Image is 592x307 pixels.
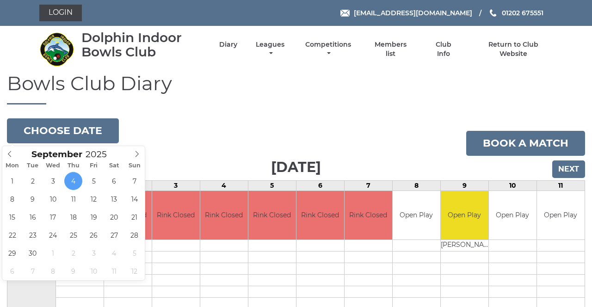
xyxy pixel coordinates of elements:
[253,40,287,58] a: Leagues
[39,5,82,21] a: Login
[85,226,103,244] span: September 26, 2025
[64,208,82,226] span: September 18, 2025
[24,208,42,226] span: September 16, 2025
[64,226,82,244] span: September 25, 2025
[39,32,74,67] img: Dolphin Indoor Bowls Club
[24,172,42,190] span: September 2, 2025
[3,244,21,262] span: September 29, 2025
[125,262,143,280] span: October 12, 2025
[82,149,118,160] input: Scroll to increment
[105,190,123,208] span: September 13, 2025
[85,172,103,190] span: September 5, 2025
[152,191,200,239] td: Rink Closed
[370,40,412,58] a: Members list
[354,9,472,17] span: [EMAIL_ADDRESS][DOMAIN_NAME]
[105,208,123,226] span: September 20, 2025
[124,163,145,169] span: Sun
[441,239,488,251] td: [PERSON_NAME]
[43,163,63,169] span: Wed
[248,181,296,191] td: 5
[104,163,124,169] span: Sat
[81,31,203,59] div: Dolphin Indoor Bowls Club
[3,226,21,244] span: September 22, 2025
[488,8,543,18] a: Phone us 01202 675551
[552,160,585,178] input: Next
[340,10,350,17] img: Email
[344,181,392,191] td: 7
[440,181,488,191] td: 9
[105,244,123,262] span: October 4, 2025
[3,190,21,208] span: September 8, 2025
[85,208,103,226] span: September 19, 2025
[428,40,458,58] a: Club Info
[7,118,119,143] button: Choose date
[219,40,237,49] a: Diary
[64,262,82,280] span: October 9, 2025
[24,226,42,244] span: September 23, 2025
[64,244,82,262] span: October 2, 2025
[296,191,344,239] td: Rink Closed
[488,181,536,191] td: 10
[105,172,123,190] span: September 6, 2025
[490,9,496,17] img: Phone us
[24,262,42,280] span: October 7, 2025
[248,191,296,239] td: Rink Closed
[345,191,392,239] td: Rink Closed
[502,9,543,17] span: 01202 675551
[125,244,143,262] span: October 5, 2025
[24,244,42,262] span: September 30, 2025
[84,163,104,169] span: Fri
[340,8,472,18] a: Email [EMAIL_ADDRESS][DOMAIN_NAME]
[466,131,585,156] a: Book a match
[44,208,62,226] span: September 17, 2025
[44,262,62,280] span: October 8, 2025
[200,181,248,191] td: 4
[44,226,62,244] span: September 24, 2025
[85,262,103,280] span: October 10, 2025
[392,181,440,191] td: 8
[85,190,103,208] span: September 12, 2025
[3,262,21,280] span: October 6, 2025
[152,181,200,191] td: 3
[303,40,353,58] a: Competitions
[105,226,123,244] span: September 27, 2025
[44,190,62,208] span: September 10, 2025
[44,244,62,262] span: October 1, 2025
[31,150,82,159] span: Scroll to increment
[393,191,440,239] td: Open Play
[7,73,585,104] h1: Bowls Club Diary
[125,226,143,244] span: September 28, 2025
[441,191,488,239] td: Open Play
[105,262,123,280] span: October 11, 2025
[537,191,585,239] td: Open Play
[23,163,43,169] span: Tue
[64,190,82,208] span: September 11, 2025
[24,190,42,208] span: September 9, 2025
[64,172,82,190] span: September 4, 2025
[125,190,143,208] span: September 14, 2025
[3,208,21,226] span: September 15, 2025
[3,172,21,190] span: September 1, 2025
[2,163,23,169] span: Mon
[200,191,248,239] td: Rink Closed
[125,172,143,190] span: September 7, 2025
[125,208,143,226] span: September 21, 2025
[63,163,84,169] span: Thu
[296,181,344,191] td: 6
[536,181,585,191] td: 11
[44,172,62,190] span: September 3, 2025
[475,40,553,58] a: Return to Club Website
[489,191,536,239] td: Open Play
[85,244,103,262] span: October 3, 2025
